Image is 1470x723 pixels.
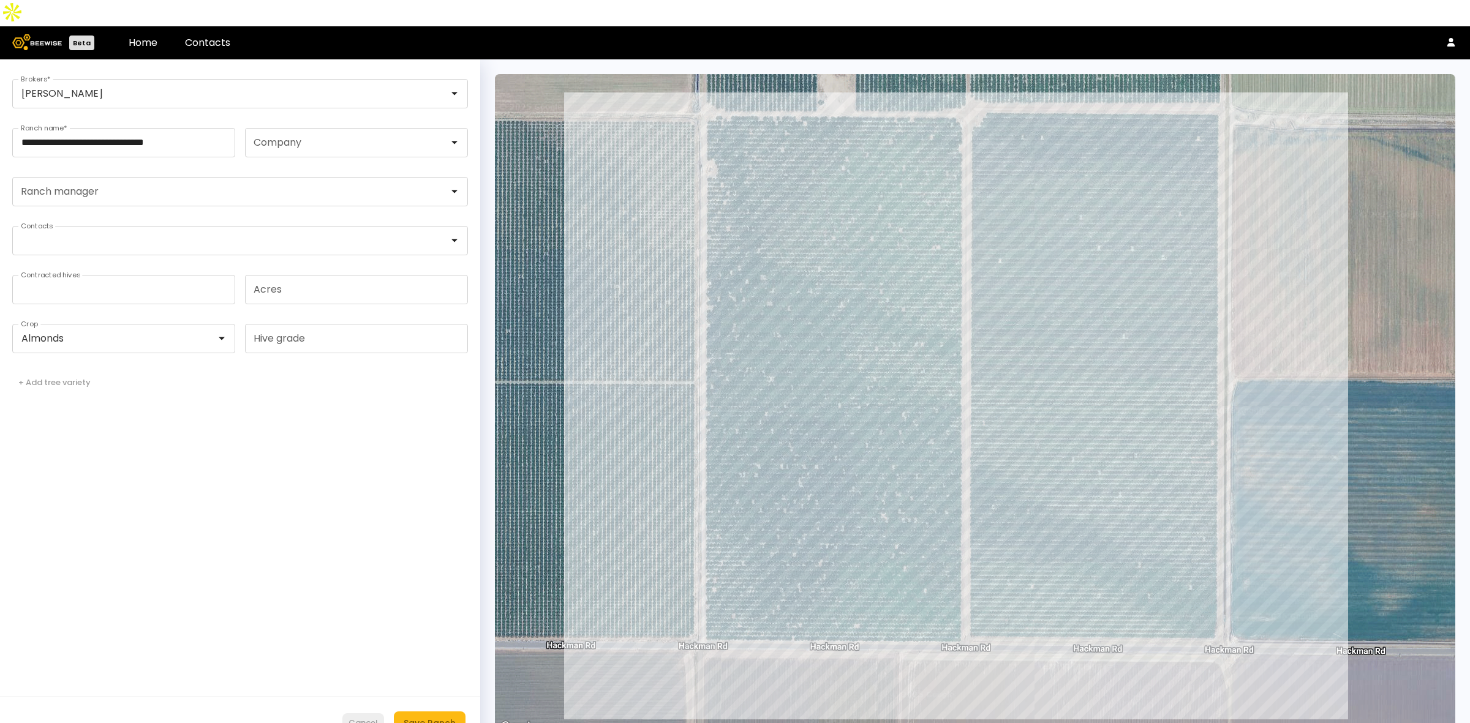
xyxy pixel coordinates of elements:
[129,36,157,50] a: Home
[12,34,62,50] img: Beewise logo
[69,36,94,50] div: Beta
[12,373,97,392] button: + Add tree variety
[185,36,230,50] a: Contacts
[18,376,91,389] div: + Add tree variety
